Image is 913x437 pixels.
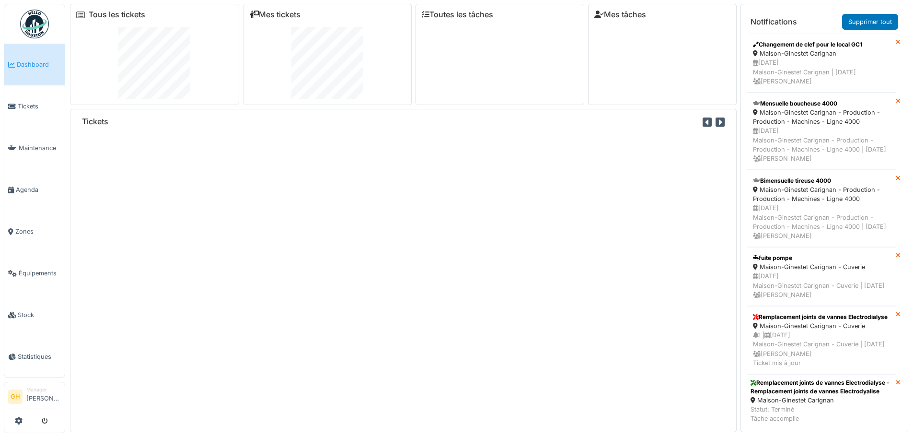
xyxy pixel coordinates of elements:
[753,331,890,367] div: 1 | [DATE] Maison-Ginestet Carignan - Cuverie | [DATE] [PERSON_NAME] Ticket mis à jour
[753,185,890,203] div: Maison-Ginestet Carignan - Production - Production - Machines - Ligne 4000
[20,10,49,38] img: Badge_color-CXgf-gQk.svg
[753,254,890,262] div: fuite pompe
[18,352,61,361] span: Statistiques
[753,126,890,163] div: [DATE] Maison-Ginestet Carignan - Production - Production - Machines - Ligne 4000 | [DATE] [PERSO...
[19,269,61,278] span: Équipements
[753,99,890,108] div: Mensuelle boucheuse 4000
[422,10,493,19] a: Toutes les tâches
[18,102,61,111] span: Tickets
[753,58,890,86] div: [DATE] Maison-Ginestet Carignan | [DATE] [PERSON_NAME]
[8,386,61,409] a: GH Manager[PERSON_NAME]
[753,272,890,299] div: [DATE] Maison-Ginestet Carignan - Cuverie | [DATE] [PERSON_NAME]
[4,169,65,211] a: Agenda
[8,390,23,404] li: GH
[753,321,890,331] div: Maison-Ginestet Carignan - Cuverie
[4,44,65,85] a: Dashboard
[751,396,892,405] div: Maison-Ginestet Carignan
[4,294,65,336] a: Stock
[4,252,65,294] a: Équipements
[753,108,890,126] div: Maison-Ginestet Carignan - Production - Production - Machines - Ligne 4000
[747,247,896,306] a: fuite pompe Maison-Ginestet Carignan - Cuverie [DATE]Maison-Ginestet Carignan - Cuverie | [DATE] ...
[753,262,890,272] div: Maison-Ginestet Carignan - Cuverie
[4,211,65,252] a: Zones
[751,405,892,423] div: Statut: Terminé Tâche accomplie
[26,386,61,393] div: Manager
[4,127,65,169] a: Maintenance
[753,177,890,185] div: Bimensuelle tireuse 4000
[753,313,890,321] div: Remplacement joints de vannes Electrodialyse
[747,170,896,247] a: Bimensuelle tireuse 4000 Maison-Ginestet Carignan - Production - Production - Machines - Ligne 40...
[249,10,300,19] a: Mes tickets
[82,117,108,126] h6: Tickets
[16,185,61,194] span: Agenda
[747,93,896,170] a: Mensuelle boucheuse 4000 Maison-Ginestet Carignan - Production - Production - Machines - Ligne 40...
[89,10,145,19] a: Tous les tickets
[753,49,890,58] div: Maison-Ginestet Carignan
[753,203,890,240] div: [DATE] Maison-Ginestet Carignan - Production - Production - Machines - Ligne 4000 | [DATE] [PERSO...
[751,378,892,396] div: Remplacement joints de vannes Electrodialyse - Remplacement joints de vannes Electrodyalise
[26,386,61,407] li: [PERSON_NAME]
[842,14,898,30] a: Supprimer tout
[751,17,797,26] h6: Notifications
[594,10,646,19] a: Mes tâches
[18,310,61,319] span: Stock
[753,40,890,49] div: Changement de clef pour le local GC1
[15,227,61,236] span: Zones
[747,374,896,428] a: Remplacement joints de vannes Electrodialyse - Remplacement joints de vannes Electrodyalise Maiso...
[747,34,896,93] a: Changement de clef pour le local GC1 Maison-Ginestet Carignan [DATE]Maison-Ginestet Carignan | [D...
[747,306,896,374] a: Remplacement joints de vannes Electrodialyse Maison-Ginestet Carignan - Cuverie 1 |[DATE]Maison-G...
[4,85,65,127] a: Tickets
[19,143,61,153] span: Maintenance
[4,336,65,378] a: Statistiques
[17,60,61,69] span: Dashboard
